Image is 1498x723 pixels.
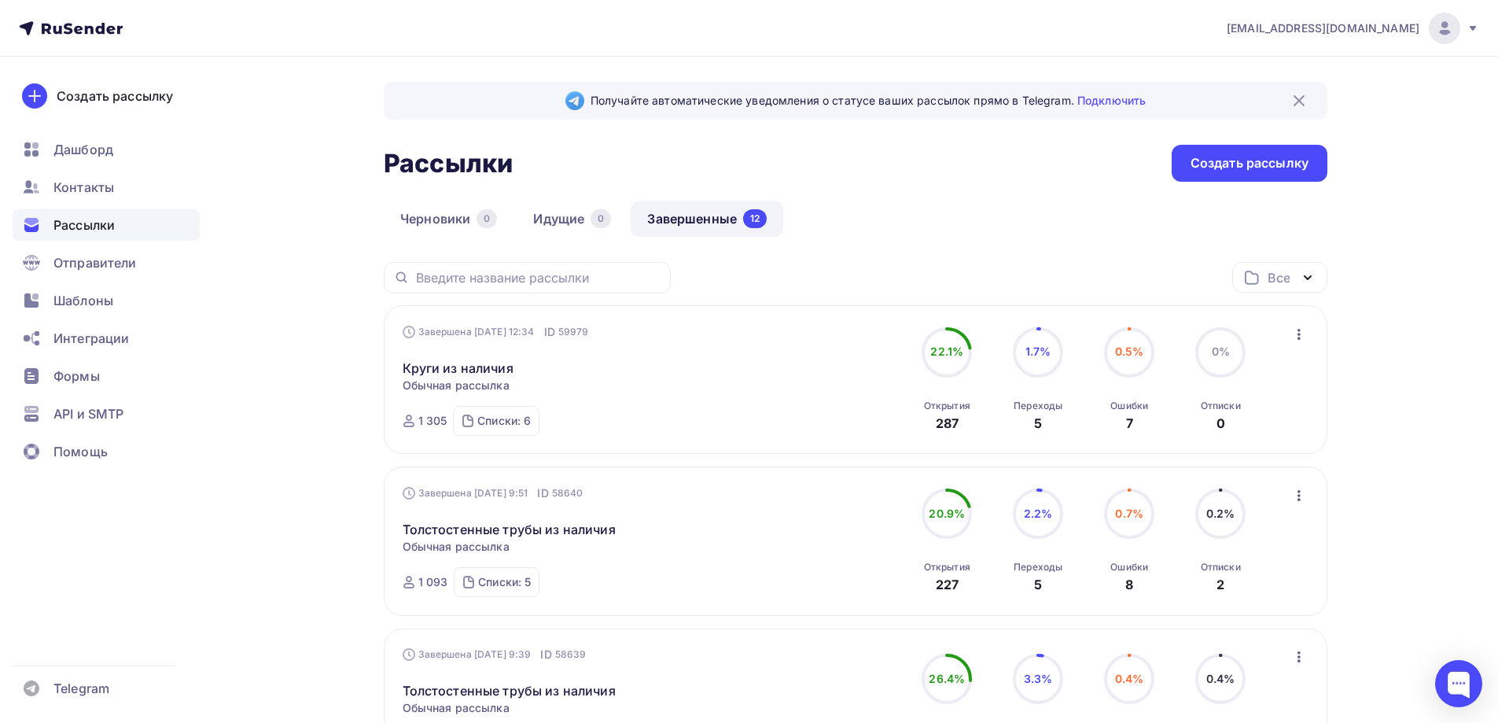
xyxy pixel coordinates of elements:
div: Завершена [DATE] 12:34 [403,324,589,340]
span: 58640 [552,485,583,501]
a: Шаблоны [13,285,200,316]
div: Все [1268,268,1290,287]
span: Обычная рассылка [403,700,510,716]
span: Обычная рассылка [403,378,510,393]
span: Формы [53,367,100,385]
a: Рассылки [13,209,200,241]
span: Контакты [53,178,114,197]
a: Формы [13,360,200,392]
div: 0 [1216,414,1225,433]
span: Дашборд [53,140,113,159]
a: Черновики0 [384,201,513,237]
div: 12 [743,209,767,228]
img: Telegram [565,91,584,110]
div: 5 [1034,575,1042,594]
a: Идущие0 [517,201,628,237]
button: Все [1232,262,1327,293]
span: ID [544,324,555,340]
div: Списки: 6 [477,413,531,429]
span: Обычная рассылка [403,539,510,555]
span: Отправители [53,253,137,272]
a: [EMAIL_ADDRESS][DOMAIN_NAME] [1227,13,1479,44]
a: Отправители [13,247,200,279]
span: 20.9% [929,507,965,520]
div: Переходы [1014,561,1062,574]
div: Отписки [1201,400,1241,412]
div: 7 [1126,414,1133,433]
span: Получайте автоматические уведомления о статусе ваших рассылок прямо в Telegram. [591,93,1146,109]
span: API и SMTP [53,404,123,423]
div: Переходы [1014,400,1062,412]
span: 26.4% [929,672,965,685]
span: [EMAIL_ADDRESS][DOMAIN_NAME] [1227,20,1419,36]
span: 0.2% [1206,507,1235,520]
a: Дашборд [13,134,200,165]
div: Открытия [924,400,970,412]
a: Завершенные12 [631,201,783,237]
div: Открытия [924,561,970,574]
div: 2 [1216,575,1224,594]
span: ID [537,485,548,501]
span: 0.5% [1115,345,1144,358]
div: 0 [477,209,497,228]
div: 1 305 [418,413,447,429]
span: 1.7% [1025,345,1051,358]
div: Ошибки [1110,400,1148,412]
span: 0.4% [1206,672,1235,685]
span: 0.7% [1115,507,1143,520]
span: 59979 [558,324,589,340]
span: 0% [1212,345,1230,358]
div: Отписки [1201,561,1241,574]
a: Круги из наличия [403,359,513,378]
a: Контакты [13,172,200,203]
a: Подключить [1077,94,1146,107]
span: Telegram [53,679,109,698]
h2: Рассылки [384,148,513,179]
span: 22.1% [930,345,963,358]
div: Создать рассылку [1191,154,1308,172]
span: 3.3% [1024,672,1053,685]
span: ID [540,647,551,662]
span: 0.4% [1115,672,1144,685]
a: Толстостенные трубы из наличия [403,681,616,700]
div: 287 [936,414,959,433]
span: Помощь [53,442,108,461]
div: 5 [1034,414,1042,433]
span: Шаблоны [53,291,113,310]
div: Завершена [DATE] 9:51 [403,485,583,501]
div: 1 093 [418,574,448,590]
div: 8 [1125,575,1133,594]
div: Ошибки [1110,561,1148,574]
div: 0 [591,209,611,228]
div: Списки: 5 [478,574,531,590]
span: Рассылки [53,216,115,234]
div: 227 [936,575,959,594]
div: Создать рассылку [57,87,173,105]
input: Введите название рассылки [416,269,661,286]
span: 2.2% [1024,507,1053,520]
span: 58639 [555,647,587,662]
a: Толстостенные трубы из наличия [403,520,616,539]
div: Завершена [DATE] 9:39 [403,647,587,662]
span: Интеграции [53,329,129,348]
